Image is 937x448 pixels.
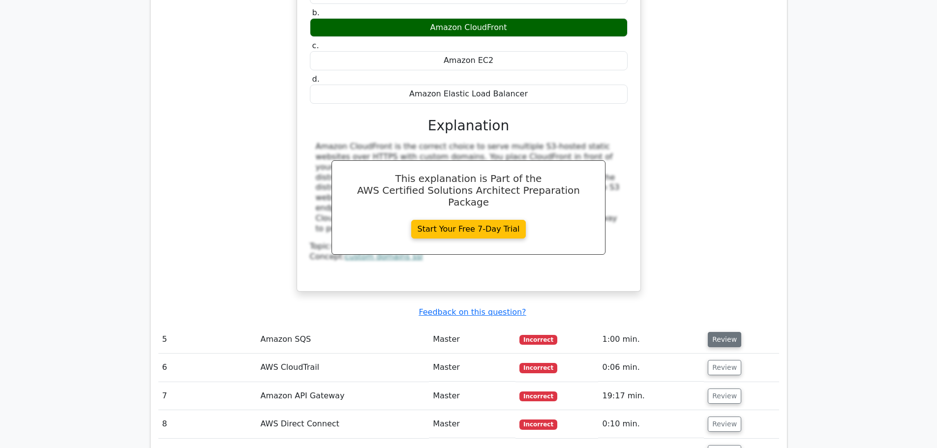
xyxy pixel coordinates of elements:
td: Master [429,410,515,438]
span: Incorrect [519,335,557,345]
td: Amazon SQS [257,326,429,354]
div: Amazon Elastic Load Balancer [310,85,628,104]
td: 8 [158,410,257,438]
button: Review [708,417,741,432]
td: 6 [158,354,257,382]
span: b. [312,8,320,17]
td: Master [429,326,515,354]
td: 5 [158,326,257,354]
div: Amazon CloudFront is the correct choice to serve multiple S3-hosted static websites over HTTPS wi... [316,142,622,234]
span: d. [312,74,320,84]
button: Review [708,332,741,347]
td: AWS Direct Connect [257,410,429,438]
td: Master [429,354,515,382]
h3: Explanation [316,118,622,134]
td: Amazon API Gateway [257,382,429,410]
span: Incorrect [519,419,557,429]
span: Incorrect [519,391,557,401]
a: Start Your Free 7-Day Trial [411,220,526,239]
div: Amazon CloudFront [310,18,628,37]
a: Feedback on this question? [419,307,526,317]
div: Topic: [310,241,628,252]
td: Master [429,382,515,410]
button: Review [708,388,741,404]
span: Incorrect [519,363,557,373]
td: 1:00 min. [598,326,704,354]
div: Concept: [310,252,628,262]
td: 7 [158,382,257,410]
span: c. [312,41,319,50]
td: 0:10 min. [598,410,704,438]
a: custom domains ssl [345,252,423,261]
div: Amazon EC2 [310,51,628,70]
td: AWS CloudTrail [257,354,429,382]
td: 19:17 min. [598,382,704,410]
button: Review [708,360,741,375]
td: 0:06 min. [598,354,704,382]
